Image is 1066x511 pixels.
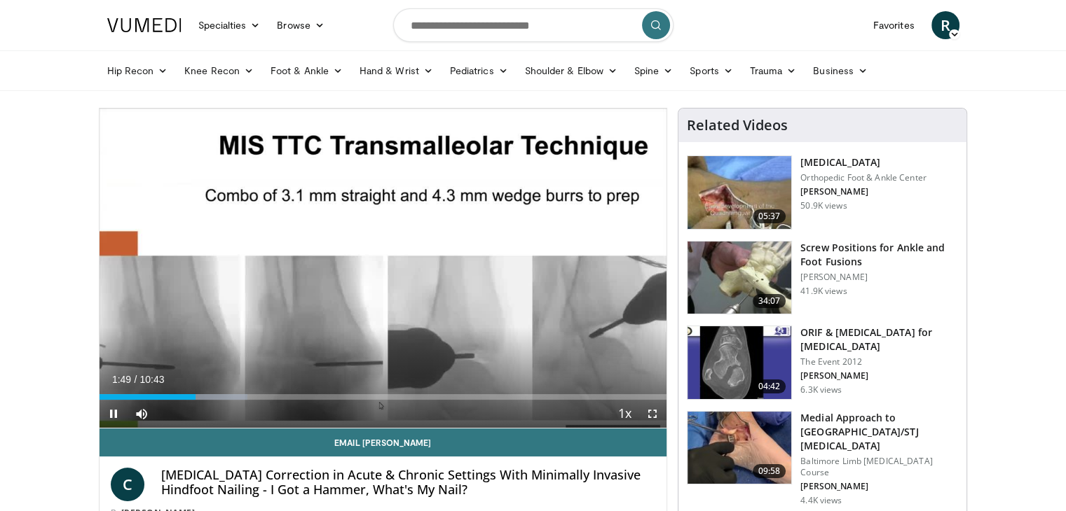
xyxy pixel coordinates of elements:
[111,468,144,501] a: C
[190,11,269,39] a: Specialties
[99,57,177,85] a: Hip Recon
[687,117,788,134] h4: Related Videos
[800,370,958,381] p: [PERSON_NAME]
[442,57,517,85] a: Pediatrics
[800,325,958,353] h3: ORIF & [MEDICAL_DATA] for [MEDICAL_DATA]
[800,356,958,367] p: The Event 2012
[688,326,791,399] img: E-HI8y-Omg85H4KX4xMDoxOmtxOwKG7D_4.150x105_q85_crop-smart_upscale.jpg
[626,57,681,85] a: Spine
[688,156,791,229] img: 545635_3.png.150x105_q85_crop-smart_upscale.jpg
[351,57,442,85] a: Hand & Wrist
[112,374,131,385] span: 1:49
[610,400,638,428] button: Playback Rate
[687,241,958,315] a: 34:07 Screw Positions for Ankle and Foot Fusions [PERSON_NAME] 41.9K views
[688,412,791,484] img: b3e585cd-3312-456d-b1b7-4eccbcdb01ed.150x105_q85_crop-smart_upscale.jpg
[687,155,958,230] a: 05:37 [MEDICAL_DATA] Orthopedic Foot & Ankle Center [PERSON_NAME] 50.9K views
[262,57,351,85] a: Foot & Ankle
[753,464,786,478] span: 09:58
[753,209,786,223] span: 05:37
[800,384,842,395] p: 6.3K views
[800,481,958,492] p: [PERSON_NAME]
[128,400,156,428] button: Mute
[800,155,927,169] h3: [MEDICAL_DATA]
[176,57,262,85] a: Knee Recon
[107,18,182,32] img: VuMedi Logo
[100,394,667,400] div: Progress Bar
[865,11,923,39] a: Favorites
[800,495,842,506] p: 4.4K views
[800,411,958,453] h3: Medial Approach to [GEOGRAPHIC_DATA]/STJ [MEDICAL_DATA]
[800,200,847,211] p: 50.9K views
[638,400,667,428] button: Fullscreen
[800,172,927,183] p: Orthopedic Foot & Ankle Center
[517,57,626,85] a: Shoulder & Elbow
[800,456,958,478] p: Baltimore Limb [MEDICAL_DATA] Course
[681,57,742,85] a: Sports
[100,108,667,428] video-js: Video Player
[800,286,847,297] p: 41.9K views
[161,468,656,498] h4: [MEDICAL_DATA] Correction in Acute & Chronic Settings With Minimally Invasive Hindfoot Nailing - ...
[800,241,958,269] h3: Screw Positions for Ankle and Foot Fusions
[687,325,958,400] a: 04:42 ORIF & [MEDICAL_DATA] for [MEDICAL_DATA] The Event 2012 [PERSON_NAME] 6.3K views
[687,411,958,506] a: 09:58 Medial Approach to [GEOGRAPHIC_DATA]/STJ [MEDICAL_DATA] Baltimore Limb [MEDICAL_DATA] Cours...
[135,374,137,385] span: /
[688,241,791,314] img: 67572_0000_3.png.150x105_q85_crop-smart_upscale.jpg
[800,272,958,283] p: [PERSON_NAME]
[100,400,128,428] button: Pause
[753,379,786,393] span: 04:42
[268,11,333,39] a: Browse
[393,8,674,42] input: Search topics, interventions
[139,374,164,385] span: 10:43
[805,57,876,85] a: Business
[931,11,959,39] a: R
[753,294,786,308] span: 34:07
[742,57,805,85] a: Trauma
[100,428,667,456] a: Email [PERSON_NAME]
[800,186,927,197] p: [PERSON_NAME]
